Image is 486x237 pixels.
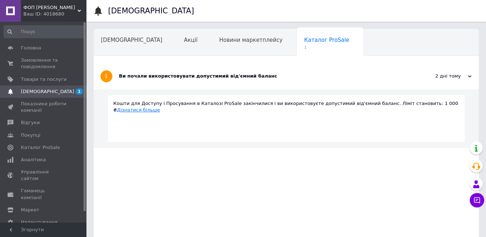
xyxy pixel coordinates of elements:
[21,169,67,182] span: Управління сайтом
[21,76,67,83] span: Товари та послуги
[21,119,40,126] span: Відгуки
[400,73,472,79] div: 2 дні тому
[21,45,41,51] span: Головна
[113,100,459,113] div: Кошти для Доступу і Просування в Каталозі ProSale закінчилися і ви використовуєте допустимий від'...
[304,37,349,43] span: Каталог ProSale
[184,37,198,43] span: Акції
[23,11,86,17] div: Ваш ID: 4018680
[21,101,67,114] span: Показники роботи компанії
[76,88,83,95] span: 1
[21,88,74,95] span: [DEMOGRAPHIC_DATA]
[219,37,282,43] span: Новини маркетплейсу
[21,219,58,225] span: Налаштування
[101,37,162,43] span: [DEMOGRAPHIC_DATA]
[21,144,60,151] span: Каталог ProSale
[21,188,67,201] span: Гаманець компанії
[119,73,400,79] div: Ви почали використовувати допустимий від'ємний баланс
[108,6,194,15] h1: [DEMOGRAPHIC_DATA]
[21,207,39,213] span: Маркет
[21,57,67,70] span: Замовлення та повідомлення
[4,25,85,38] input: Пошук
[470,193,484,207] button: Чат з покупцем
[117,107,160,113] a: Дізнатися більше
[21,157,46,163] span: Аналітика
[23,4,77,11] span: ФОП Дмитерко
[304,45,349,50] span: 1
[21,132,40,139] span: Покупці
